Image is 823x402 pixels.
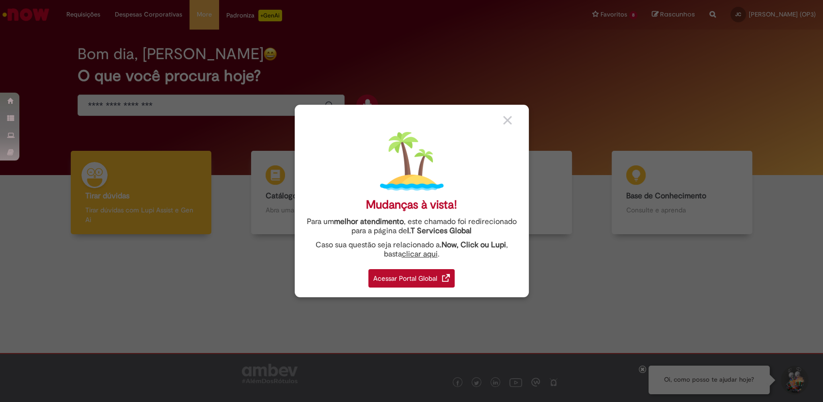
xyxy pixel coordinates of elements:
img: close_button_grey.png [503,116,512,125]
div: Caso sua questão seja relacionado a , basta . [302,241,522,259]
strong: melhor atendimento [334,217,404,226]
div: Para um , este chamado foi redirecionado para a página de [302,217,522,236]
a: Acessar Portal Global [368,264,455,288]
img: island.png [380,129,443,193]
a: clicar aqui [402,244,438,259]
div: Acessar Portal Global [368,269,455,288]
a: I.T Services Global [407,221,472,236]
img: redirect_link.png [442,274,450,282]
strong: .Now, Click ou Lupi [440,240,506,250]
div: Mudanças à vista! [366,198,457,212]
